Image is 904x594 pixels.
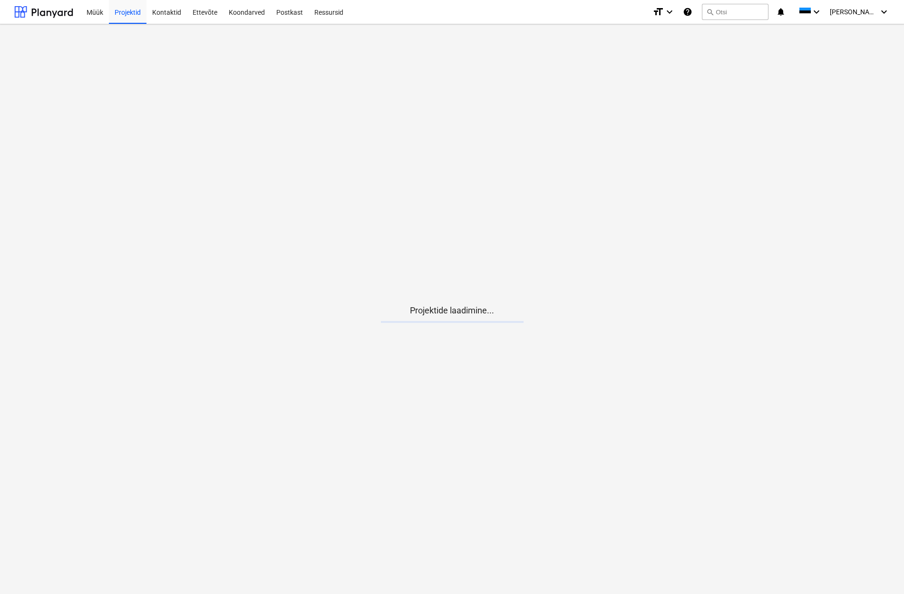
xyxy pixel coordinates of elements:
i: format_size [652,6,664,18]
i: notifications [776,6,786,18]
span: search [706,8,714,16]
button: Otsi [702,4,768,20]
i: keyboard_arrow_down [664,6,675,18]
p: Projektide laadimine... [381,305,524,316]
span: [PERSON_NAME] [830,8,877,16]
i: keyboard_arrow_down [878,6,890,18]
i: keyboard_arrow_down [811,6,822,18]
i: Abikeskus [683,6,692,18]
